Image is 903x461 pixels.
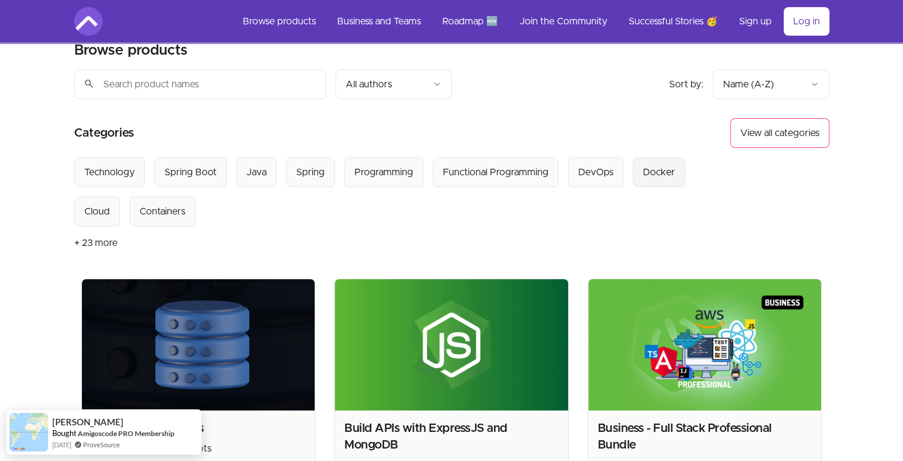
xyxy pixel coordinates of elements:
[82,279,315,411] img: Product image for Advanced Databases
[52,428,77,438] span: Bought
[233,7,829,36] nav: Main
[78,428,175,438] a: Amigoscode PRO Membership
[84,204,110,219] div: Cloud
[344,420,559,453] h2: Build APIs with ExpressJS and MongoDB
[164,165,217,179] div: Spring Boot
[328,7,430,36] a: Business and Teams
[354,165,413,179] div: Programming
[335,279,568,411] img: Product image for Build APIs with ExpressJS and MongoDB
[598,420,812,453] h2: Business - Full Stack Professional Bundle
[52,440,71,450] span: [DATE]
[246,165,267,179] div: Java
[84,75,94,92] span: search
[74,7,103,36] img: Amigoscode logo
[784,7,829,36] a: Log in
[74,118,134,148] h2: Categories
[296,165,325,179] div: Spring
[619,7,727,36] a: Successful Stories 🥳
[713,70,829,99] button: Product sort options
[510,7,617,36] a: Join the Community
[643,165,675,179] div: Docker
[578,165,613,179] div: DevOps
[74,41,188,60] h2: Browse products
[335,70,452,99] button: Filter by author
[233,7,325,36] a: Browse products
[140,204,185,219] div: Containers
[443,165,549,179] div: Functional Programming
[74,226,118,260] button: + 23 more
[433,7,508,36] a: Roadmap 🆕
[730,118,829,148] button: View all categories
[588,279,822,411] img: Product image for Business - Full Stack Professional Bundle
[84,165,135,179] div: Technology
[52,417,123,427] span: [PERSON_NAME]
[669,80,704,89] span: Sort by:
[74,70,326,99] input: Search product names
[730,7,781,36] a: Sign up
[9,413,48,451] img: provesource social proof notification image
[83,440,120,450] a: ProveSource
